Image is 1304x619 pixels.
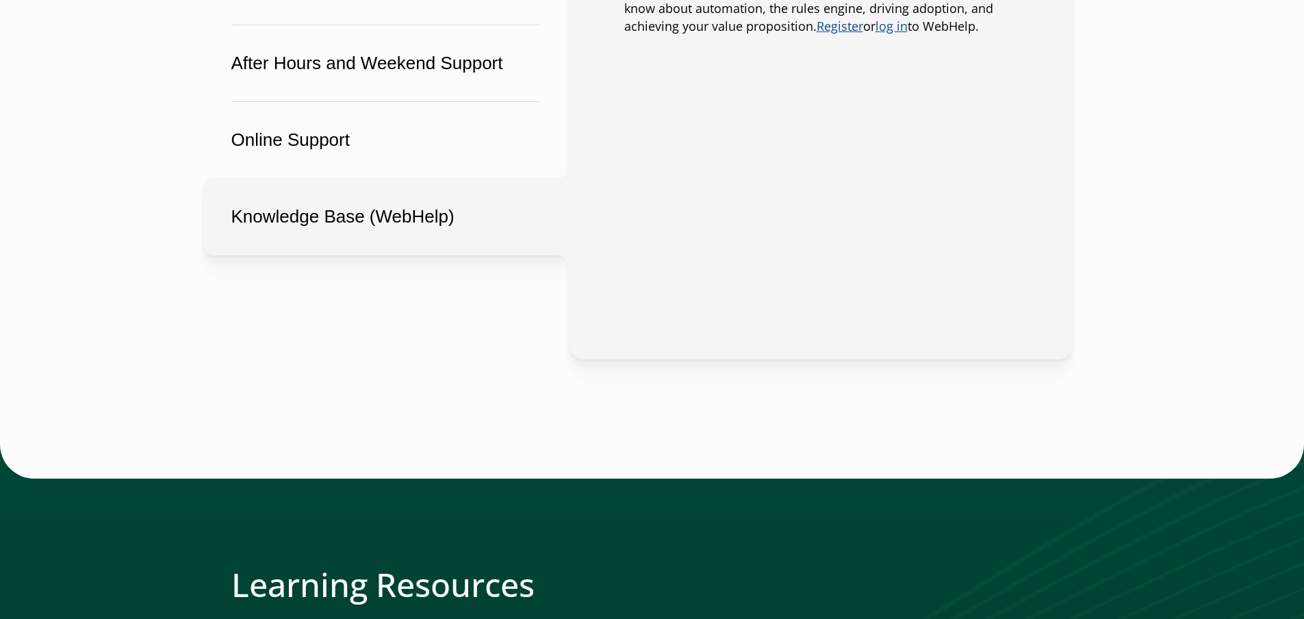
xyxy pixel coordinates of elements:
h2: Learning Resources [231,565,1073,605]
button: Online Support [203,101,568,179]
a: Link opens in a new window [875,18,908,34]
button: After Hours and Weekend Support [203,25,568,102]
button: Knowledge Base (WebHelp) [203,178,568,255]
a: Link opens in a new window [817,18,863,34]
